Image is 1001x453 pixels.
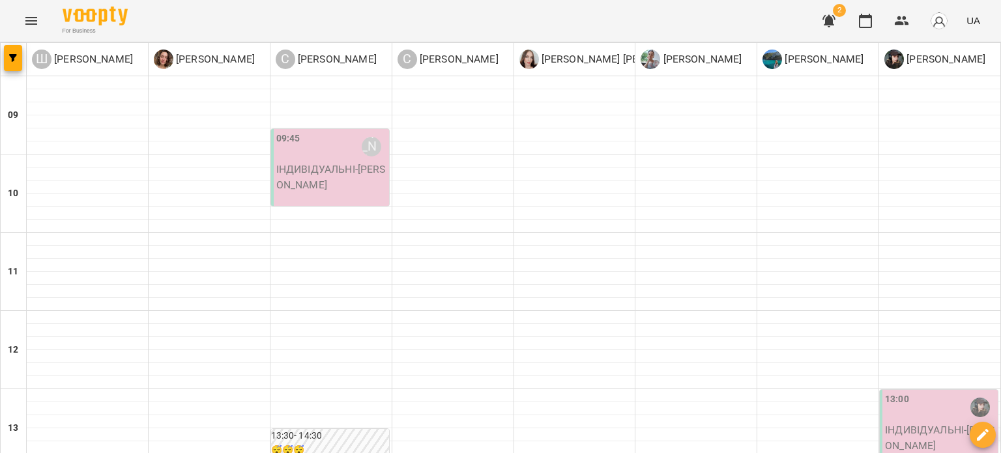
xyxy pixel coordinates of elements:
[16,5,47,37] button: Menu
[884,50,985,69] div: Стяжкіна Ірина
[362,137,381,156] div: Стрілецька Крістіна
[276,132,300,146] label: 09:45
[930,12,948,30] img: avatar_s.png
[271,429,389,443] h6: 13:30 - 14:30
[8,421,18,435] h6: 13
[884,50,985,69] a: С [PERSON_NAME]
[782,51,863,67] p: [PERSON_NAME]
[833,4,846,17] span: 2
[885,422,995,453] p: ІНДИВІДУАЛЬНІ - [PERSON_NAME]
[885,392,909,407] label: 13:00
[398,50,499,69] div: Собко Ліка
[641,50,742,69] a: П [PERSON_NAME]
[8,265,18,279] h6: 11
[398,50,499,69] a: С [PERSON_NAME]
[276,50,377,69] div: Стрілецька Крістіна
[519,50,702,69] div: Гвоздицьких Ольга
[154,50,255,69] div: Цвітанська Дарина
[519,50,539,69] img: Г
[295,51,377,67] p: [PERSON_NAME]
[8,108,18,123] h6: 09
[32,50,51,69] div: Ш
[173,51,255,67] p: [PERSON_NAME]
[154,50,173,69] img: Ц
[539,51,702,67] p: [PERSON_NAME] [PERSON_NAME]
[417,51,499,67] p: [PERSON_NAME]
[63,7,128,25] img: Voopty Logo
[660,51,742,67] p: [PERSON_NAME]
[762,50,863,69] a: В [PERSON_NAME]
[641,50,660,69] img: П
[966,14,980,27] span: UA
[641,50,742,69] div: Полівеса Анастасія
[32,50,133,69] a: Ш [PERSON_NAME]
[762,50,863,69] div: Войтович Аріна
[961,8,985,33] button: UA
[762,50,782,69] img: В
[51,51,133,67] p: [PERSON_NAME]
[276,162,386,192] p: ІНДИВІДУАЛЬНІ - [PERSON_NAME]
[63,27,128,35] span: For Business
[276,50,377,69] a: С [PERSON_NAME]
[398,50,417,69] div: С
[8,186,18,201] h6: 10
[519,50,702,69] a: Г [PERSON_NAME] [PERSON_NAME]
[904,51,985,67] p: [PERSON_NAME]
[154,50,255,69] a: Ц [PERSON_NAME]
[276,50,295,69] div: С
[970,398,990,417] img: Стяжкіна Ірина
[884,50,904,69] img: С
[8,343,18,357] h6: 12
[32,50,133,69] div: Шишко Інна Юріівна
